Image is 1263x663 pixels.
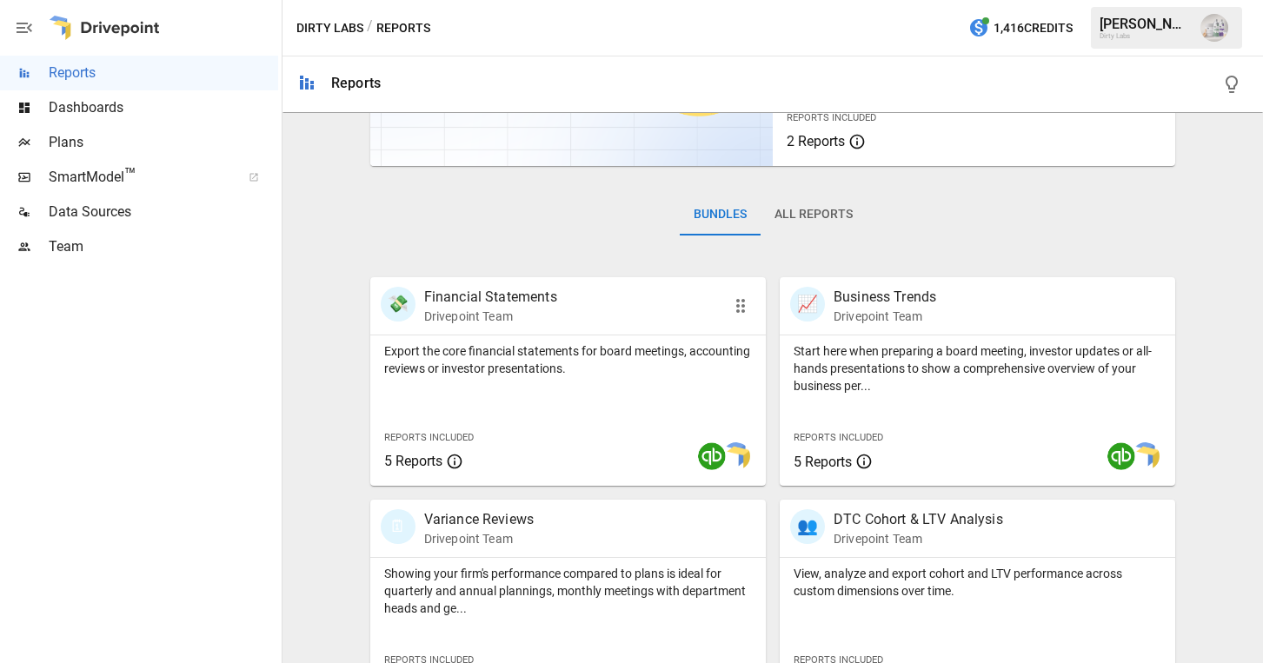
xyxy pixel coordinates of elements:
div: 👥 [790,509,825,544]
span: SmartModel [49,167,229,188]
span: Reports Included [794,432,883,443]
span: 5 Reports [384,453,442,469]
button: All Reports [761,194,867,235]
button: 1,416Credits [961,12,1080,44]
span: 2 Reports [787,133,845,149]
button: Emmanuelle Johnson [1190,3,1239,52]
p: Export the core financial statements for board meetings, accounting reviews or investor presentat... [384,342,752,377]
img: quickbooks [1107,442,1135,470]
p: Drivepoint Team [834,308,936,325]
img: quickbooks [698,442,726,470]
span: Dashboards [49,97,278,118]
span: 5 Reports [794,454,852,470]
span: ™ [124,164,136,186]
div: 📈 [790,287,825,322]
div: Reports [331,75,381,91]
p: DTC Cohort & LTV Analysis [834,509,1003,530]
p: Variance Reviews [424,509,534,530]
p: Drivepoint Team [424,308,557,325]
p: Drivepoint Team [424,530,534,547]
p: Financial Statements [424,287,557,308]
span: 1,416 Credits [994,17,1073,39]
span: Reports [49,63,278,83]
button: Dirty Labs [296,17,363,39]
span: Team [49,236,278,257]
img: Emmanuelle Johnson [1200,14,1228,42]
span: Plans [49,132,278,153]
div: [PERSON_NAME] [1100,16,1190,32]
p: Start here when preparing a board meeting, investor updates or all-hands presentations to show a ... [794,342,1161,394]
p: View, analyze and export cohort and LTV performance across custom dimensions over time. [794,565,1161,600]
img: smart model [722,442,750,470]
div: 🗓 [381,509,415,544]
span: Reports Included [384,432,474,443]
div: Dirty Labs [1100,32,1190,40]
button: Bundles [680,194,761,235]
p: Drivepoint Team [834,530,1003,547]
span: Reports Included [787,112,876,123]
div: / [367,17,373,39]
div: 💸 [381,287,415,322]
p: Business Trends [834,287,936,308]
img: smart model [1132,442,1160,470]
span: Data Sources [49,202,278,222]
p: Showing your firm's performance compared to plans is ideal for quarterly and annual plannings, mo... [384,565,752,617]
